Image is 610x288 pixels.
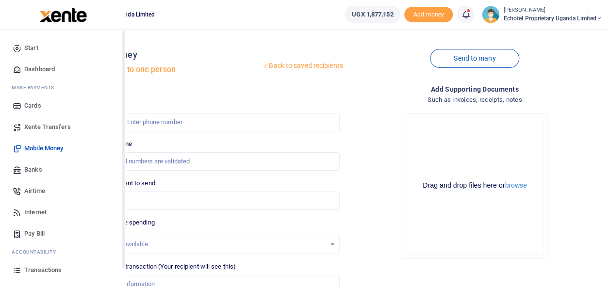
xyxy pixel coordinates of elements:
[505,182,527,189] button: browse
[404,7,453,23] span: Add money
[24,186,45,196] span: Airtime
[39,11,87,18] a: logo-small logo-large logo-large
[81,65,262,75] h5: Send money to one person
[8,259,118,281] a: Transactions
[345,6,400,23] a: UGX 1,877,152
[16,84,54,91] span: ake Payments
[8,138,118,159] a: Mobile Money
[404,7,453,23] li: Toup your wallet
[8,244,118,259] li: Ac
[8,116,118,138] a: Xente Transfers
[8,95,118,116] a: Cards
[8,80,118,95] li: M
[84,113,339,131] input: Enter phone number
[347,95,602,105] h4: Such as invoices, receipts, notes
[24,122,71,132] span: Xente Transfers
[92,240,325,249] div: No options available.
[430,49,519,68] a: Send to many
[406,181,543,190] div: Drag and drop files here or
[19,248,56,256] span: countability
[84,262,236,272] label: Memo for this transaction (Your recipient will see this)
[8,37,118,59] a: Start
[503,14,602,23] span: Echotel Proprietary Uganda Limited
[84,192,339,210] input: UGX
[262,57,344,75] a: Back to saved recipients
[24,101,41,111] span: Cards
[81,49,262,60] h4: Mobile money
[402,113,547,258] div: File Uploader
[8,180,118,202] a: Airtime
[8,59,118,80] a: Dashboard
[24,229,45,239] span: Pay Bill
[24,43,38,53] span: Start
[341,6,404,23] li: Wallet ballance
[24,64,55,74] span: Dashboard
[8,202,118,223] a: Internet
[40,8,87,22] img: logo-large
[8,223,118,244] a: Pay Bill
[24,208,47,217] span: Internet
[404,10,453,17] a: Add money
[347,84,602,95] h4: Add supporting Documents
[352,10,393,19] span: UGX 1,877,152
[8,159,118,180] a: Banks
[503,6,602,15] small: [PERSON_NAME]
[482,6,602,23] a: profile-user [PERSON_NAME] Echotel Proprietary Uganda Limited
[24,165,42,175] span: Banks
[24,265,62,275] span: Transactions
[84,152,339,171] input: MTN & Airtel numbers are validated
[24,144,63,153] span: Mobile Money
[482,6,499,23] img: profile-user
